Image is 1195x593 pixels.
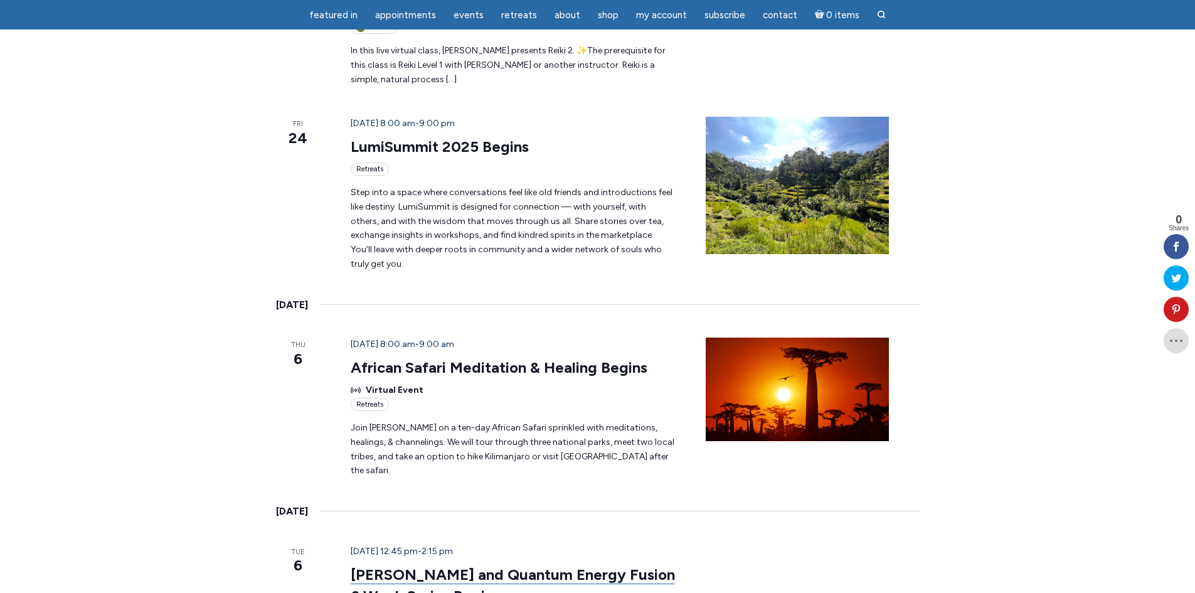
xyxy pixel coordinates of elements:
a: Appointments [368,3,443,28]
time: - [351,118,455,129]
img: Baobab-Tree-Sunset-JBM [706,338,889,441]
a: Cart0 items [807,2,868,28]
span: Fri [276,119,321,130]
span: [DATE] 8:00 am [351,339,415,350]
span: Shop [598,9,619,21]
a: My Account [629,3,694,28]
span: 6 [276,348,321,370]
a: Events [446,3,491,28]
span: My Account [636,9,687,21]
span: Tue [276,547,321,558]
a: LumiSummit 2025 Begins [351,137,529,156]
a: About [547,3,588,28]
p: Join [PERSON_NAME] on a ten-day African Safari sprinkled with meditations, healings, & channeling... [351,421,676,478]
div: Retreats [351,398,389,411]
time: [DATE] [276,297,308,313]
span: Appointments [375,9,436,21]
a: Subscribe [697,3,753,28]
span: Shares [1169,225,1189,232]
span: 9:00 am [419,339,454,350]
a: Shop [590,3,626,28]
span: 0 items [826,11,859,20]
span: Thu [276,340,321,351]
span: [DATE] 12:45 pm [351,546,418,557]
div: Retreats [351,163,389,176]
span: 9:00 pm [419,118,455,129]
time: [DATE] [276,503,308,520]
time: - [351,546,453,557]
span: Events [454,9,484,21]
a: Contact [755,3,805,28]
span: 0 [1169,214,1189,225]
span: [DATE] 8:00 am [351,118,415,129]
span: Subscribe [704,9,745,21]
p: Step into a space where conversations feel like old friends and introductions feel like destiny. ... [351,186,676,271]
a: featured in [302,3,365,28]
img: JBM Bali Rice Fields 2 [706,117,889,254]
p: In this live virtual class, [PERSON_NAME] presents Reiki 2. ✨The prerequisite for this class is R... [351,44,676,87]
i: Cart [815,9,827,21]
span: About [555,9,580,21]
span: 2:15 pm [422,546,453,557]
span: 6 [276,555,321,576]
span: Retreats [501,9,537,21]
time: - [351,339,454,350]
a: Retreats [494,3,544,28]
span: 24 [276,127,321,149]
a: African Safari Meditation & Healing Begins [351,358,647,377]
span: Virtual Event [366,383,423,398]
span: featured in [309,9,358,21]
span: Contact [763,9,797,21]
